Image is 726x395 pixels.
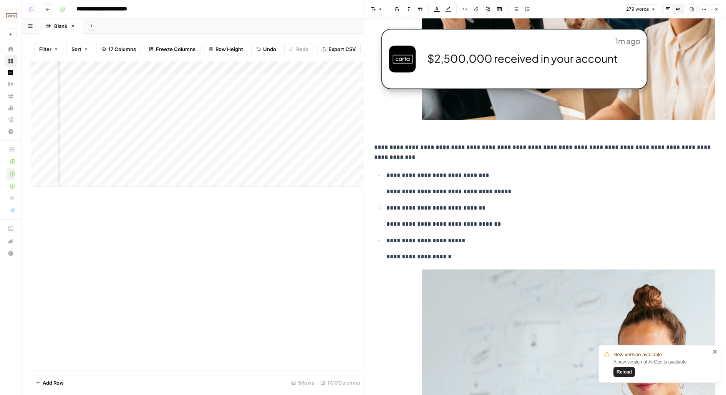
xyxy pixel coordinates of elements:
[5,102,17,114] a: Usage
[43,379,64,387] span: Add Row
[613,351,662,359] span: New version available
[5,9,18,23] img: Carta Logo
[251,43,281,55] button: Undo
[8,70,13,75] img: c35yeiwf0qjehltklbh57st2xhbo
[5,114,17,126] a: Flightpath
[284,43,313,55] button: Redo
[317,377,363,389] div: 17/17 Columns
[328,45,356,53] span: Export CSV
[288,377,317,389] div: 5 Rows
[215,45,243,53] span: Row Height
[263,45,276,53] span: Undo
[144,43,201,55] button: Freeze Columns
[626,6,649,13] span: 279 words
[54,22,67,30] div: Blank
[317,43,361,55] button: Export CSV
[623,4,659,14] button: 279 words
[5,126,17,138] a: Settings
[39,18,82,34] a: Blank
[5,43,17,55] a: Home
[617,369,632,375] span: Reload
[5,235,17,247] button: What's new?
[66,43,93,55] button: Sort
[613,359,710,377] div: A new version of AirOps is available.
[96,43,141,55] button: 17 Columns
[34,43,63,55] button: Filter
[5,6,17,25] button: Workspace: Carta
[613,367,635,377] button: Reload
[71,45,81,53] span: Sort
[5,247,17,259] button: Help + Support
[296,45,308,53] span: Redo
[5,223,17,235] a: AirOps Academy
[156,45,196,53] span: Freeze Columns
[108,45,136,53] span: 17 Columns
[39,45,51,53] span: Filter
[713,349,718,355] button: close
[5,55,17,67] a: Browse
[5,90,17,102] a: Your Data
[31,377,68,389] button: Add Row
[204,43,248,55] button: Row Height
